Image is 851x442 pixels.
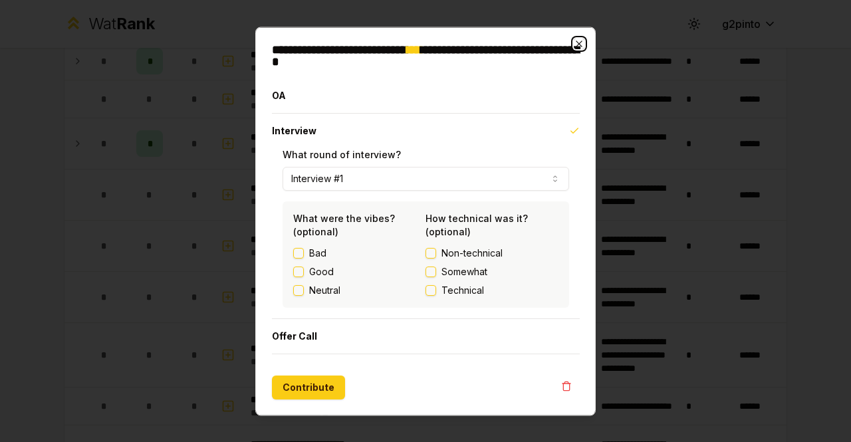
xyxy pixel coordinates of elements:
[309,246,326,259] label: Bad
[272,148,580,318] div: Interview
[425,212,528,237] label: How technical was it? (optional)
[293,212,395,237] label: What were the vibes? (optional)
[425,284,436,295] button: Technical
[309,265,334,278] label: Good
[441,265,487,278] span: Somewhat
[283,148,401,160] label: What round of interview?
[272,78,580,112] button: OA
[441,246,503,259] span: Non-technical
[272,375,345,399] button: Contribute
[425,247,436,258] button: Non-technical
[272,318,580,353] button: Offer Call
[425,266,436,276] button: Somewhat
[272,113,580,148] button: Interview
[309,283,340,296] label: Neutral
[441,283,484,296] span: Technical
